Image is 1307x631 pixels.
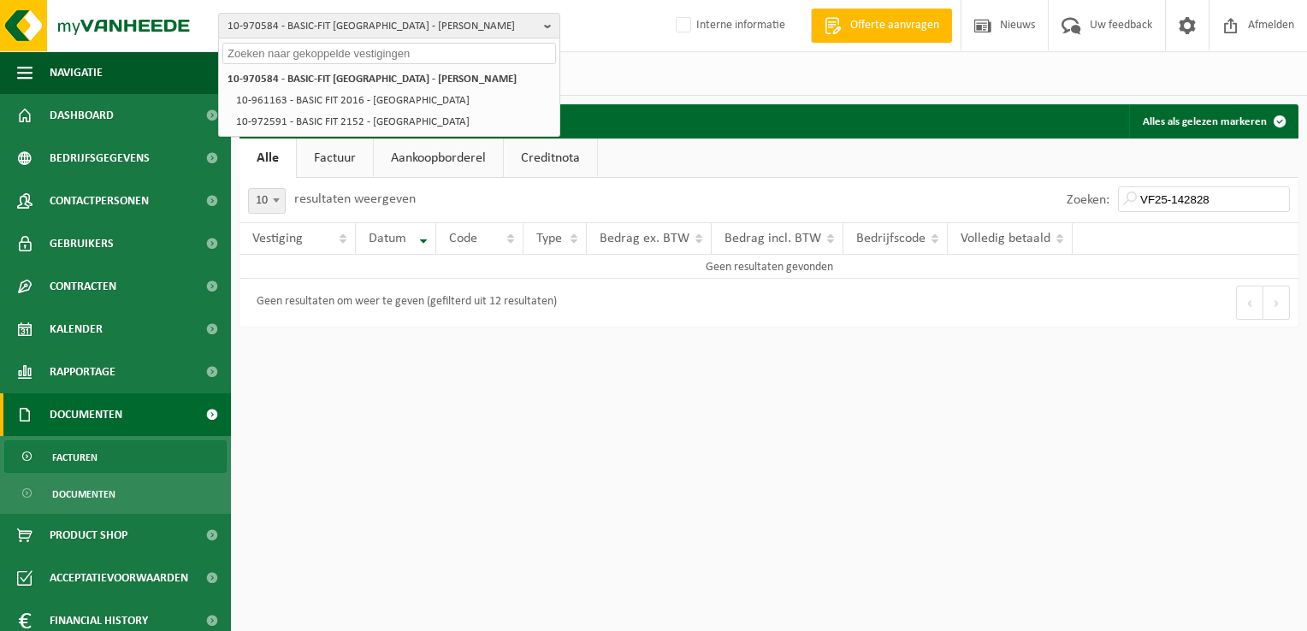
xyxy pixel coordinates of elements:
span: Navigatie [50,51,103,94]
label: resultaten weergeven [294,192,416,206]
span: Code [449,232,477,245]
span: 10 [248,188,286,214]
span: 10 [249,189,285,213]
span: Bedrag ex. BTW [600,232,689,245]
input: Zoeken naar gekoppelde vestigingen [222,43,556,64]
span: Dashboard [50,94,114,137]
button: Alles als gelezen markeren [1129,104,1297,139]
span: 10-970584 - BASIC-FIT [GEOGRAPHIC_DATA] - [PERSON_NAME] [228,14,537,39]
span: Bedrijfsgegevens [50,137,150,180]
a: Offerte aanvragen [811,9,952,43]
a: Alle [240,139,296,178]
li: 10-961163 - BASIC FIT 2016 - [GEOGRAPHIC_DATA] [231,90,556,111]
button: Previous [1236,286,1263,320]
button: Next [1263,286,1290,320]
label: Zoeken: [1067,193,1109,207]
span: Datum [369,232,406,245]
span: Documenten [50,393,122,436]
a: Creditnota [504,139,597,178]
span: Kalender [50,308,103,351]
span: Product Shop [50,514,127,557]
span: Bedrag incl. BTW [724,232,821,245]
span: Vestiging [252,232,303,245]
button: 10-970584 - BASIC-FIT [GEOGRAPHIC_DATA] - [PERSON_NAME] [218,13,560,38]
a: Facturen [4,440,227,473]
span: Gebruikers [50,222,114,265]
strong: 10-970584 - BASIC-FIT [GEOGRAPHIC_DATA] - [PERSON_NAME] [228,74,517,85]
span: Contactpersonen [50,180,149,222]
span: Bedrijfscode [856,232,926,245]
td: Geen resultaten gevonden [240,255,1298,279]
li: 10-972591 - BASIC FIT 2152 - [GEOGRAPHIC_DATA] [231,111,556,133]
span: Offerte aanvragen [846,17,943,34]
span: Rapportage [50,351,115,393]
label: Interne informatie [672,13,785,38]
span: Type [536,232,562,245]
a: Factuur [297,139,373,178]
span: Facturen [52,441,98,474]
div: Geen resultaten om weer te geven (gefilterd uit 12 resultaten) [248,287,557,318]
span: Acceptatievoorwaarden [50,557,188,599]
a: Aankoopborderel [374,139,503,178]
a: Documenten [4,477,227,510]
span: Contracten [50,265,116,308]
span: Volledig betaald [961,232,1050,245]
span: Documenten [52,478,115,510]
